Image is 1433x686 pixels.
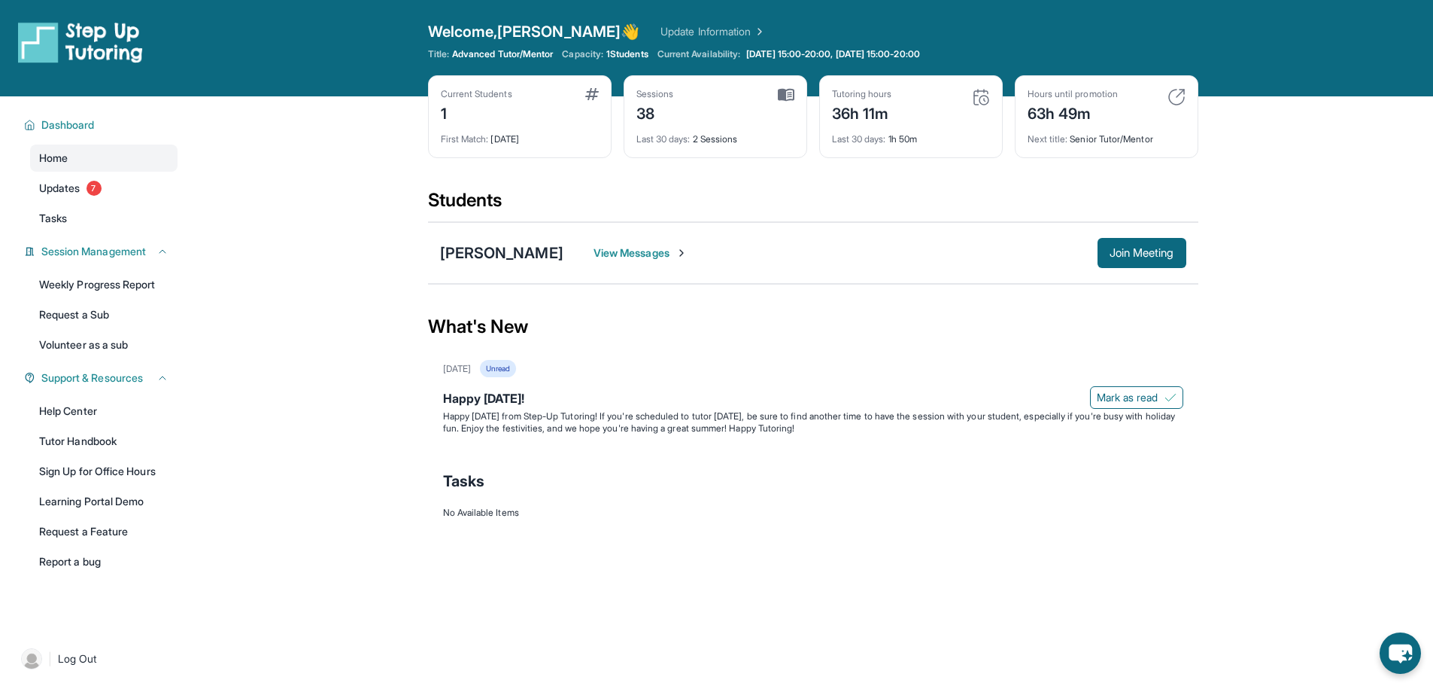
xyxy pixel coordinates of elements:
span: Last 30 days : [636,133,691,145]
span: Home [39,151,68,166]
a: Learning Portal Demo [30,488,178,515]
a: Sign Up for Office Hours [30,458,178,485]
img: Chevron Right [751,24,766,39]
div: Tutoring hours [832,88,892,100]
a: Request a Feature [30,518,178,545]
div: Sessions [636,88,674,100]
button: chat-button [1380,633,1421,674]
img: Chevron-Right [676,247,688,259]
div: 38 [636,100,674,124]
img: logo [18,21,143,63]
span: Next title : [1028,133,1068,145]
span: | [48,650,52,668]
img: card [972,88,990,106]
div: [PERSON_NAME] [440,242,563,264]
span: Dashboard [41,117,95,133]
span: Current Availability: [657,48,740,60]
span: Tasks [443,471,484,492]
div: 1h 50m [832,124,990,145]
span: View Messages [594,245,688,261]
span: [DATE] 15:00-20:00, [DATE] 15:00-20:00 [746,48,920,60]
div: What's New [428,294,1198,360]
div: Students [428,188,1198,221]
span: Capacity: [562,48,603,60]
a: Report a bug [30,548,178,575]
a: Weekly Progress Report [30,271,178,298]
div: Happy [DATE]! [443,389,1183,410]
a: Updates7 [30,175,178,202]
span: Session Management [41,244,146,259]
a: Home [30,145,178,172]
a: Update Information [660,24,766,39]
div: Current Students [441,88,512,100]
span: Updates [39,181,80,196]
a: Tutor Handbook [30,428,178,455]
button: Dashboard [35,117,168,133]
img: card [778,88,794,102]
span: 7 [87,181,102,196]
div: [DATE] [443,363,471,375]
a: Tasks [30,205,178,232]
div: Unread [480,360,516,377]
img: card [1167,88,1186,106]
span: Mark as read [1097,390,1158,405]
span: First Match : [441,133,489,145]
span: Tasks [39,211,67,226]
span: Join Meeting [1110,248,1174,258]
span: Title: [428,48,449,60]
span: Last 30 days : [832,133,886,145]
div: 63h 49m [1028,100,1118,124]
img: card [585,88,599,100]
div: [DATE] [441,124,599,145]
span: Advanced Tutor/Mentor [452,48,553,60]
img: user-img [21,648,42,669]
div: Hours until promotion [1028,88,1118,100]
div: Senior Tutor/Mentor [1028,124,1186,145]
div: 36h 11m [832,100,892,124]
div: No Available Items [443,507,1183,519]
button: Mark as read [1090,386,1183,409]
img: Mark as read [1164,392,1176,404]
span: Welcome, [PERSON_NAME] 👋 [428,21,640,42]
a: Volunteer as a sub [30,331,178,358]
a: |Log Out [15,642,178,675]
a: Help Center [30,398,178,425]
span: 1 Students [606,48,648,60]
p: Happy [DATE] from Step-Up Tutoring! If you're scheduled to tutor [DATE], be sure to find another ... [443,410,1183,434]
span: Support & Resources [41,370,143,386]
div: 2 Sessions [636,124,794,145]
button: Join Meeting [1098,238,1186,268]
span: Log Out [58,651,97,666]
button: Session Management [35,244,168,259]
a: [DATE] 15:00-20:00, [DATE] 15:00-20:00 [743,48,923,60]
a: Request a Sub [30,301,178,328]
div: 1 [441,100,512,124]
button: Support & Resources [35,370,168,386]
